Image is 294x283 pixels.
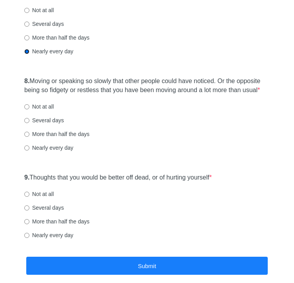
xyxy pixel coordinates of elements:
[24,231,73,239] label: Nearly every day
[24,20,64,28] label: Several days
[24,190,54,198] label: Not at all
[24,130,89,138] label: More than half the days
[24,103,54,111] label: Not at all
[24,144,73,152] label: Nearly every day
[24,218,89,225] label: More than half the days
[24,204,64,212] label: Several days
[24,49,29,54] input: Nearly every day
[24,104,29,109] input: Not at all
[24,174,29,181] strong: 9.
[24,8,29,13] input: Not at all
[24,116,64,124] label: Several days
[24,233,29,238] input: Nearly every day
[24,173,212,182] label: Thoughts that you would be better off dead, or of hurting yourself
[24,132,29,137] input: More than half the days
[24,219,29,224] input: More than half the days
[24,47,73,55] label: Nearly every day
[24,6,54,14] label: Not at all
[24,205,29,210] input: Several days
[24,22,29,27] input: Several days
[26,257,268,275] button: Submit
[24,78,29,84] strong: 8.
[24,77,270,95] label: Moving or speaking so slowly that other people could have noticed. Or the opposite being so fidge...
[24,34,89,42] label: More than half the days
[24,118,29,123] input: Several days
[24,192,29,197] input: Not at all
[24,35,29,40] input: More than half the days
[24,145,29,151] input: Nearly every day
